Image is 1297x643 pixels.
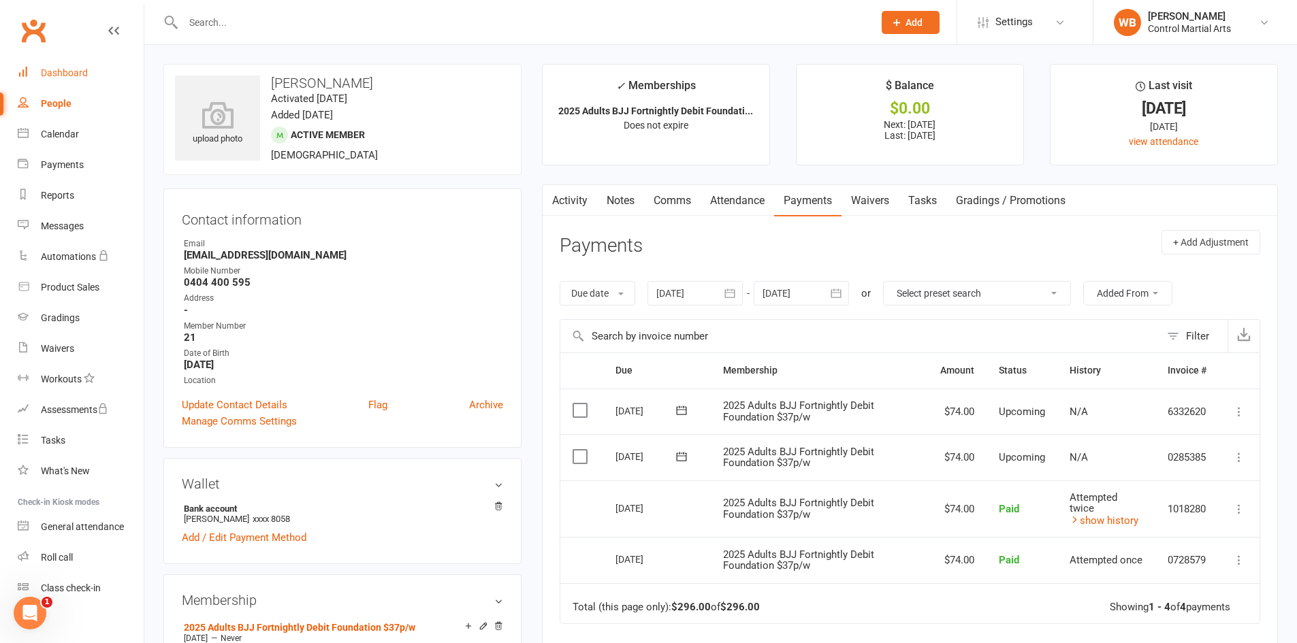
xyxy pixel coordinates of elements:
strong: 21 [184,331,503,344]
strong: - [184,304,503,316]
div: Automations [41,251,96,262]
span: N/A [1070,451,1088,463]
span: Never [221,633,242,643]
input: Search... [179,13,864,32]
strong: $296.00 [671,601,711,613]
span: [DEMOGRAPHIC_DATA] [271,149,378,161]
span: Add [906,17,923,28]
a: Add / Edit Payment Method [182,529,306,546]
a: Class kiosk mode [18,573,144,604]
h3: Wallet [182,476,503,491]
div: Tasks [41,435,65,446]
div: Control Martial Arts [1148,22,1231,35]
span: 1 [42,597,52,608]
a: Clubworx [16,14,50,48]
div: [DATE] [615,548,678,570]
a: show history [1070,514,1138,527]
a: Dashboard [18,58,144,88]
strong: Bank account [184,504,496,514]
div: Date of Birth [184,347,503,360]
div: Last visit [1136,77,1192,101]
div: [DATE] [615,497,678,518]
a: Comms [644,185,701,216]
div: Waivers [41,343,74,354]
a: Tasks [899,185,946,216]
span: 2025 Adults BJJ Fortnightly Debit Foundation $37p/w [723,497,874,521]
h3: Contact information [182,207,503,227]
div: [DATE] [615,400,678,421]
div: Workouts [41,374,82,384]
a: Activity [543,185,597,216]
div: Filter [1186,328,1209,344]
td: 1018280 [1155,480,1219,538]
div: Payments [41,159,84,170]
th: Amount [928,353,987,388]
th: History [1057,353,1155,388]
a: Flag [368,397,387,413]
td: $74.00 [928,480,987,538]
a: Roll call [18,542,144,573]
td: $74.00 [928,389,987,435]
span: Attempted once [1070,554,1142,566]
div: Address [184,292,503,305]
strong: 1 - 4 [1149,601,1170,613]
div: Gradings [41,312,80,323]
h3: [PERSON_NAME] [175,76,510,90]
div: Total (this page only): of [573,601,760,613]
span: 2025 Adults BJJ Fortnightly Debit Foundation $37p/w [723,399,874,423]
div: Showing of payments [1110,601,1230,613]
span: Settings [995,7,1033,37]
span: Upcoming [999,451,1045,463]
a: Product Sales [18,272,144,303]
i: ✓ [616,80,625,93]
span: N/A [1070,406,1088,418]
div: upload photo [175,101,260,146]
strong: 4 [1180,601,1186,613]
div: Dashboard [41,67,88,78]
th: Status [987,353,1057,388]
a: Update Contact Details [182,397,287,413]
button: Filter [1160,320,1228,352]
a: Reports [18,180,144,211]
a: Tasks [18,425,144,456]
th: Invoice # [1155,353,1219,388]
div: Calendar [41,129,79,139]
a: Waivers [18,333,144,364]
a: General attendance kiosk mode [18,512,144,542]
div: [PERSON_NAME] [1148,10,1231,22]
span: Active member [291,129,365,140]
div: Member Number [184,320,503,333]
div: Email [184,237,503,250]
h3: Membership [182,593,503,608]
td: 0728579 [1155,537,1219,583]
div: [DATE] [1063,101,1265,116]
strong: [EMAIL_ADDRESS][DOMAIN_NAME] [184,249,503,261]
p: Next: [DATE] Last: [DATE] [809,119,1011,141]
span: [DATE] [184,633,208,643]
div: People [41,98,71,109]
span: 2025 Adults BJJ Fortnightly Debit Foundation $37p/w [723,446,874,469]
div: Memberships [616,77,696,102]
a: Notes [597,185,644,216]
div: Roll call [41,552,73,563]
a: People [18,88,144,119]
div: Reports [41,190,74,201]
span: Paid [999,503,1019,515]
div: Mobile Number [184,265,503,278]
a: view attendance [1129,136,1198,147]
a: Archive [469,397,503,413]
span: xxxx 8058 [253,514,290,524]
strong: $296.00 [720,601,760,613]
time: Added [DATE] [271,109,333,121]
div: or [861,285,871,301]
div: What's New [41,465,90,476]
th: Membership [711,353,929,388]
button: Due date [560,281,635,306]
a: Manage Comms Settings [182,413,297,429]
iframe: Intercom live chat [14,597,46,629]
span: Attempted twice [1070,491,1117,515]
a: Payments [18,150,144,180]
button: Added From [1083,281,1172,306]
button: Add [882,11,940,34]
input: Search by invoice number [560,320,1160,352]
